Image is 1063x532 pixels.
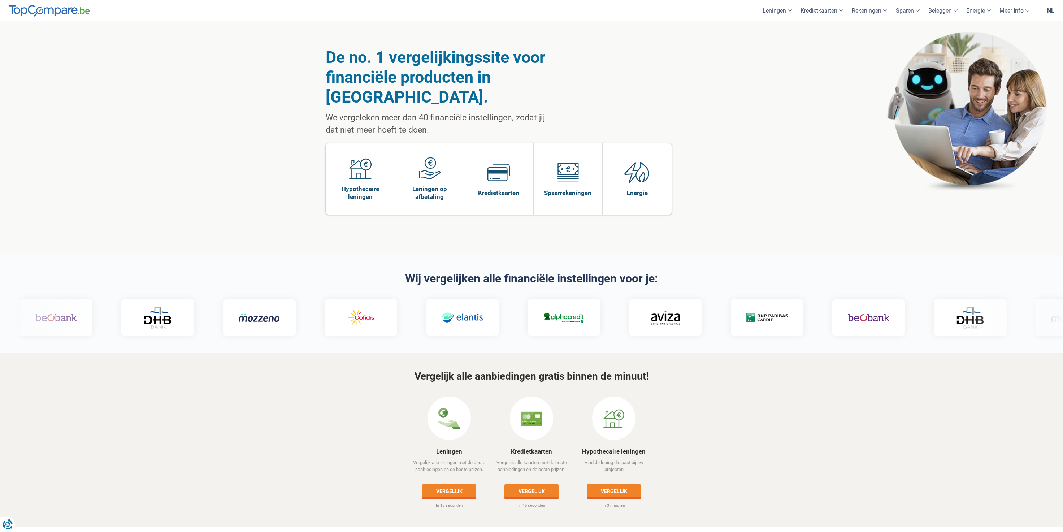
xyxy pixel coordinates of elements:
[409,503,490,509] p: In 15 seconden
[478,189,519,197] span: Kredietkaarten
[587,484,641,497] a: Vergelijk
[651,311,680,324] img: Aviza
[399,185,461,201] span: Leningen op afbetaling
[9,5,90,17] img: TopCompare
[143,307,172,329] img: DHB Bank
[534,143,603,215] a: Spaarrekeningen Spaarrekeningen
[422,484,476,497] a: Vergelijk
[626,189,648,197] span: Energie
[746,313,788,322] img: Cardif
[395,143,464,215] a: Leningen op afbetaling Leningen op afbetaling
[464,143,533,215] a: Kredietkaarten Kredietkaarten
[418,157,441,180] img: Leningen op afbetaling
[504,484,559,497] a: Vergelijk
[238,313,280,322] img: Mozzeno
[582,448,646,455] a: Hypothecaire leningen
[326,272,737,285] h2: Wij vergelijken alle financiële instellingen voor je:
[326,47,552,107] h1: De no. 1 vergelijkingssite voor financiële producten in [GEOGRAPHIC_DATA].
[326,112,552,136] p: We vergeleken meer dan 40 financiële instellingen, zodat jij dat niet meer hoeft te doen.
[511,448,552,455] a: Kredietkaarten
[603,408,625,429] img: Hypothecaire leningen
[557,161,579,183] img: Spaarrekeningen
[326,371,737,382] h3: Vergelijk alle aanbiedingen gratis binnen de minuut!
[409,459,490,479] p: Vergelijk alle leningen met de beste aanbiedingen en de beste prijzen.
[326,143,395,215] a: Hypothecaire leningen Hypothecaire leningen
[847,307,889,328] img: Beobank
[624,161,650,183] img: Energie
[487,161,510,183] img: Kredietkaarten
[441,307,483,328] img: Elantis
[349,157,372,180] img: Hypothecaire leningen
[491,503,572,509] p: In 15 seconden
[340,307,381,328] img: Cofidis
[329,185,391,201] span: Hypothecaire leningen
[603,143,672,215] a: Energie Energie
[521,408,542,429] img: Kredietkaarten
[438,408,460,429] img: Leningen
[573,503,655,509] p: In 3 minuten
[491,459,572,479] p: Vergelijk alle kaarten met de beste aanbiedingen en de beste prijzen.
[955,307,984,329] img: DHB Bank
[543,311,585,324] img: Alphacredit
[436,448,462,455] a: Leningen
[573,459,655,479] p: Vind de lening die past bij uw projecten
[544,189,591,197] span: Spaarrekeningen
